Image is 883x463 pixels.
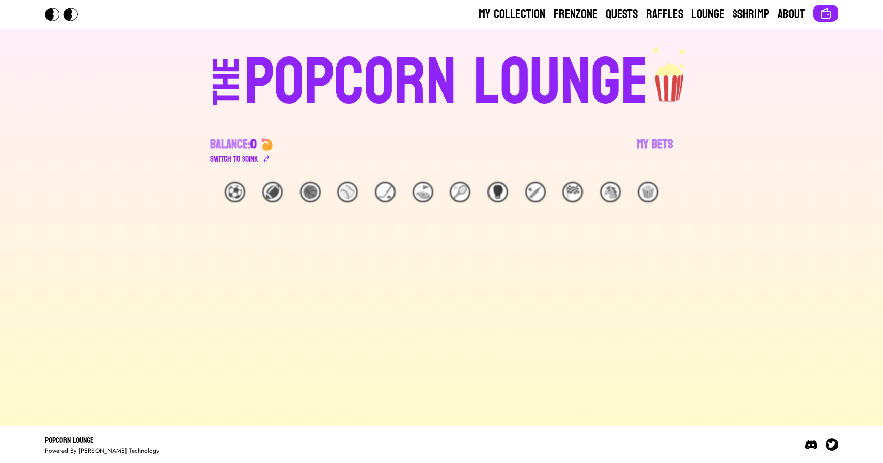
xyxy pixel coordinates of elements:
[208,57,245,126] div: THE
[805,438,817,451] img: Discord
[123,45,760,116] a: THEPOPCORN LOUNGEpopcorn
[691,6,724,23] a: Lounge
[210,136,257,153] div: Balance:
[45,446,159,455] div: Powered By [PERSON_NAME] Technology
[562,182,583,202] div: 🏁
[638,182,658,202] div: 🍿
[487,182,508,202] div: 🥊
[637,136,673,165] a: My Bets
[337,182,358,202] div: ⚾️
[600,182,621,202] div: 🐴
[413,182,433,202] div: ⛳️
[375,182,396,202] div: 🏒
[450,182,470,202] div: 🎾
[733,6,769,23] a: $Shrimp
[649,45,691,103] img: popcorn
[646,6,683,23] a: Raffles
[244,50,649,116] div: POPCORN LOUNGE
[45,8,86,21] img: Popcorn
[819,7,832,20] img: Connect wallet
[45,434,159,446] div: Popcorn Lounge
[778,6,805,23] a: About
[225,182,245,202] div: ⚽️
[250,133,257,155] span: 0
[554,6,597,23] a: Frenzone
[210,153,258,165] div: Switch to $ OINK
[606,6,638,23] a: Quests
[826,438,838,451] img: Twitter
[261,138,273,151] img: 🍤
[262,182,283,202] div: 🏈
[479,6,545,23] a: My Collection
[525,182,546,202] div: 🏏
[300,182,321,202] div: 🏀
